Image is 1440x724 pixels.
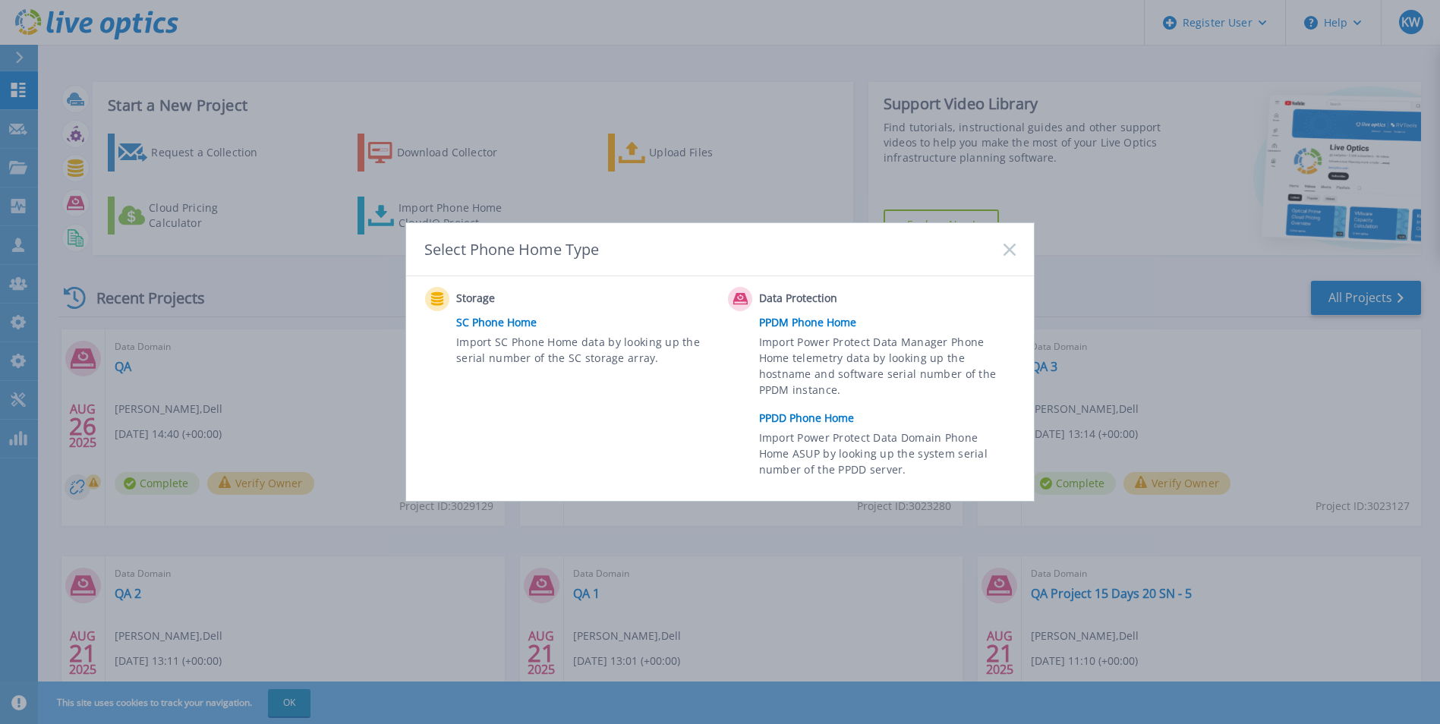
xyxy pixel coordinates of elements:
span: Import SC Phone Home data by looking up the serial number of the SC storage array. [456,334,709,369]
a: PPDM Phone Home [759,311,1023,334]
span: Import Power Protect Data Manager Phone Home telemetry data by looking up the hostname and softwa... [759,334,1012,404]
span: Storage [456,290,607,308]
a: PPDD Phone Home [759,407,1023,430]
a: SC Phone Home [456,311,720,334]
div: Select Phone Home Type [424,239,600,260]
span: Data Protection [759,290,910,308]
span: Import Power Protect Data Domain Phone Home ASUP by looking up the system serial number of the PP... [759,430,1012,482]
